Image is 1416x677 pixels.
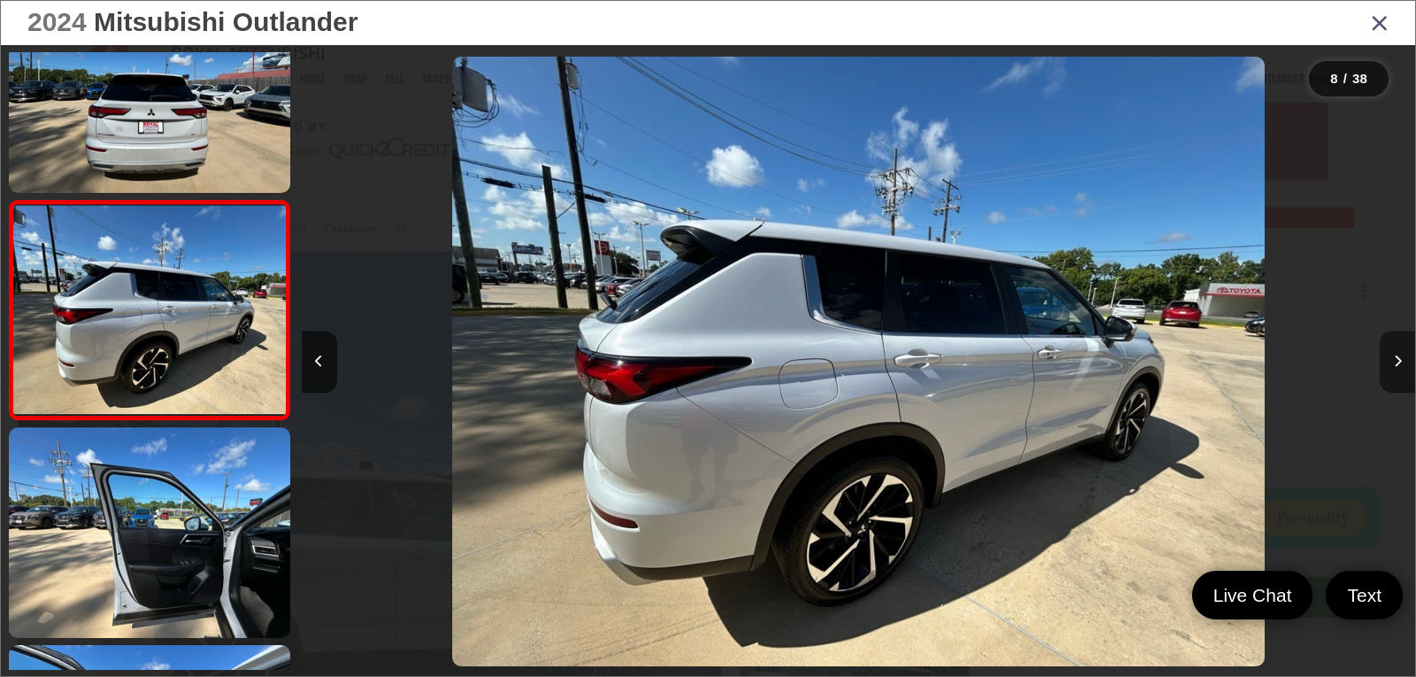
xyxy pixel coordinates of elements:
span: Live Chat [1204,583,1301,607]
div: 2024 Mitsubishi Outlander SE 7 [301,57,1414,666]
span: 8 [1330,71,1337,86]
img: 2024 Mitsubishi Outlander SE [11,206,289,414]
span: Mitsubishi Outlander [94,7,358,36]
i: Close gallery [1371,11,1389,34]
span: / [1342,73,1349,85]
a: Live Chat [1192,571,1313,619]
span: Text [1338,583,1390,607]
span: 2024 [27,7,87,36]
button: Next image [1380,331,1415,393]
span: 38 [1352,71,1367,86]
img: 2024 Mitsubishi Outlander SE [452,57,1265,666]
img: 2024 Mitsubishi Outlander SE [6,425,293,640]
button: Previous image [302,331,337,393]
a: Text [1326,571,1403,619]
